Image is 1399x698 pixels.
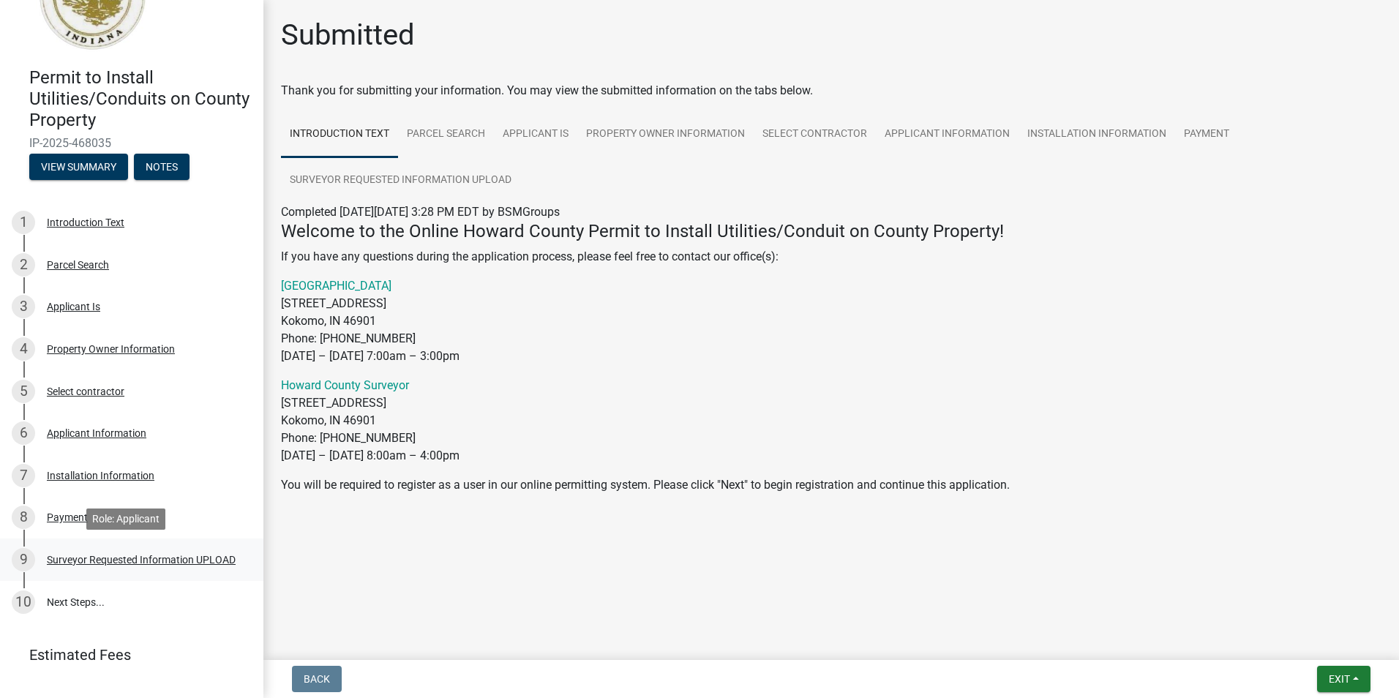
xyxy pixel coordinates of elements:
div: Introduction Text [47,217,124,228]
div: Payment [47,512,88,522]
a: Payment [1175,111,1238,158]
p: If you have any questions during the application process, please feel free to contact our office(s): [281,248,1381,266]
div: 8 [12,506,35,529]
div: Role: Applicant [86,509,165,530]
span: Exit [1329,673,1350,685]
wm-modal-confirm: Summary [29,162,128,174]
p: [STREET_ADDRESS] Kokomo, IN 46901 Phone: [PHONE_NUMBER] [DATE] – [DATE] 8:00am – 4:00pm [281,377,1381,465]
div: 3 [12,295,35,318]
div: 2 [12,253,35,277]
div: 1 [12,211,35,234]
a: Parcel Search [398,111,494,158]
div: Surveyor Requested Information UPLOAD [47,555,236,565]
h4: Permit to Install Utilities/Conduits on County Property [29,67,252,130]
div: Thank you for submitting your information. You may view the submitted information on the tabs below. [281,82,1381,100]
div: 9 [12,548,35,571]
a: Howard County Surveyor [281,378,409,392]
button: View Summary [29,154,128,180]
div: 5 [12,380,35,403]
div: Property Owner Information [47,344,175,354]
div: Select contractor [47,386,124,397]
button: Exit [1317,666,1370,692]
div: 6 [12,421,35,445]
wm-modal-confirm: Notes [134,162,190,174]
div: Applicant Is [47,301,100,312]
div: 7 [12,464,35,487]
a: Applicant Information [876,111,1019,158]
h1: Submitted [281,18,415,53]
button: Back [292,666,342,692]
div: Parcel Search [47,260,109,270]
p: You will be required to register as a user in our online permitting system. Please click "Next" t... [281,476,1381,494]
h4: Welcome to the Online Howard County Permit to Install Utilities/Conduit on County Property! [281,221,1381,242]
span: Completed [DATE][DATE] 3:28 PM EDT by BSMGroups [281,205,560,219]
a: Installation Information [1019,111,1175,158]
div: 10 [12,590,35,614]
span: IP-2025-468035 [29,136,234,150]
div: Applicant Information [47,428,146,438]
div: Installation Information [47,470,154,481]
button: Notes [134,154,190,180]
a: Surveyor Requested Information UPLOAD [281,157,520,204]
a: [GEOGRAPHIC_DATA] [281,279,391,293]
a: Estimated Fees [12,640,240,669]
p: [STREET_ADDRESS] Kokomo, IN 46901 Phone: [PHONE_NUMBER] [DATE] – [DATE] 7:00am – 3:00pm [281,277,1381,365]
div: 4 [12,337,35,361]
a: Select contractor [754,111,876,158]
a: Property Owner Information [577,111,754,158]
a: Applicant Is [494,111,577,158]
a: Introduction Text [281,111,398,158]
span: Back [304,673,330,685]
